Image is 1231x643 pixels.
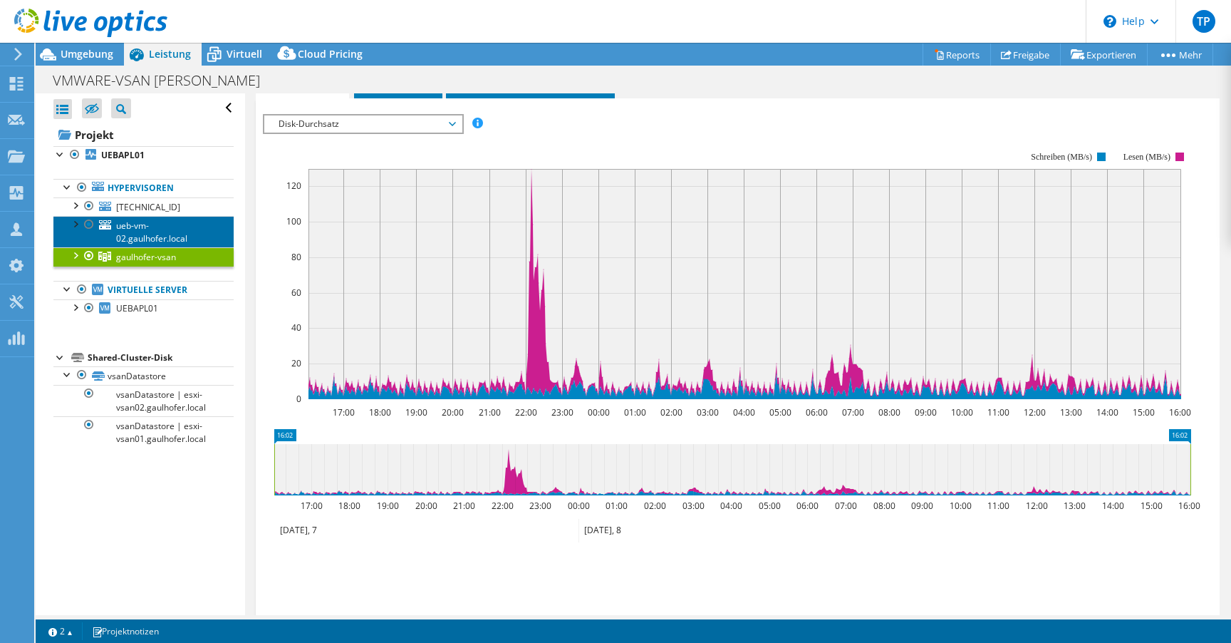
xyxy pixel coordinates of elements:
[1096,406,1118,418] text: 14:00
[878,406,900,418] text: 08:00
[298,47,363,61] span: Cloud Pricing
[514,406,536,418] text: 22:00
[796,500,818,512] text: 06:00
[605,500,627,512] text: 01:00
[53,179,234,197] a: Hypervisoren
[873,500,895,512] text: 08:00
[291,251,301,263] text: 80
[587,406,609,418] text: 00:00
[415,500,437,512] text: 20:00
[1123,152,1170,162] text: Lesen (MB/s)
[53,197,234,216] a: [TECHNICAL_ID]
[623,406,645,418] text: 01:00
[53,146,234,165] a: UEBAPL01
[758,500,780,512] text: 05:00
[990,43,1061,66] a: Freigabe
[53,123,234,146] a: Projekt
[732,406,754,418] text: 04:00
[987,500,1009,512] text: 11:00
[834,500,856,512] text: 07:00
[53,281,234,299] a: Virtuelle Server
[491,500,513,512] text: 22:00
[61,47,113,61] span: Umgebung
[101,149,145,161] b: UEBAPL01
[46,73,282,88] h1: VMWARE-VSAN [PERSON_NAME]
[300,500,322,512] text: 17:00
[551,406,573,418] text: 23:00
[1193,10,1215,33] span: TP
[987,406,1009,418] text: 11:00
[452,500,474,512] text: 21:00
[529,500,551,512] text: 23:00
[805,406,827,418] text: 06:00
[643,500,665,512] text: 02:00
[567,500,589,512] text: 00:00
[271,115,455,133] span: Disk-Durchsatz
[53,247,234,266] a: gaulhofer-vsan
[660,406,682,418] text: 02:00
[286,215,301,227] text: 100
[368,406,390,418] text: 18:00
[769,406,791,418] text: 05:00
[1147,43,1213,66] a: Mehr
[682,500,704,512] text: 03:00
[441,406,463,418] text: 20:00
[478,406,500,418] text: 21:00
[1060,43,1148,66] a: Exportieren
[720,500,742,512] text: 04:00
[53,216,234,247] a: ueb-vm-02.gaulhofer.local
[296,393,301,405] text: 0
[338,500,360,512] text: 18:00
[263,612,469,640] h2: Erweiterte Diagramm-Steuerung
[53,366,234,385] a: vsanDatastore
[1063,500,1085,512] text: 13:00
[910,500,933,512] text: 09:00
[53,299,234,318] a: UEBAPL01
[1059,406,1081,418] text: 13:00
[286,180,301,192] text: 120
[53,416,234,448] a: vsanDatastore | esxi-vsan01.gaulhofer.local
[88,349,234,366] div: Shared-Cluster-Disk
[1023,406,1045,418] text: 12:00
[1025,500,1047,512] text: 12:00
[38,622,83,640] a: 2
[1140,500,1162,512] text: 15:00
[1178,500,1200,512] text: 16:00
[116,220,187,245] span: ueb-vm-02.gaulhofer.local
[1031,152,1092,162] text: Schreiben (MB/s)
[1101,500,1123,512] text: 14:00
[914,406,936,418] text: 09:00
[291,321,301,334] text: 40
[376,500,398,512] text: 19:00
[1103,15,1116,28] svg: \n
[53,385,234,416] a: vsanDatastore | esxi-vsan02.gaulhofer.local
[950,406,972,418] text: 10:00
[332,406,354,418] text: 17:00
[116,201,180,213] span: [TECHNICAL_ID]
[1168,406,1190,418] text: 16:00
[1132,406,1154,418] text: 15:00
[291,287,301,299] text: 60
[291,357,301,369] text: 20
[696,406,718,418] text: 03:00
[923,43,991,66] a: Reports
[116,251,176,263] span: gaulhofer-vsan
[949,500,971,512] text: 10:00
[149,47,191,61] span: Leistung
[841,406,863,418] text: 07:00
[227,47,262,61] span: Virtuell
[82,622,169,640] a: Projektnotizen
[116,302,158,314] span: UEBAPL01
[405,406,427,418] text: 19:00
